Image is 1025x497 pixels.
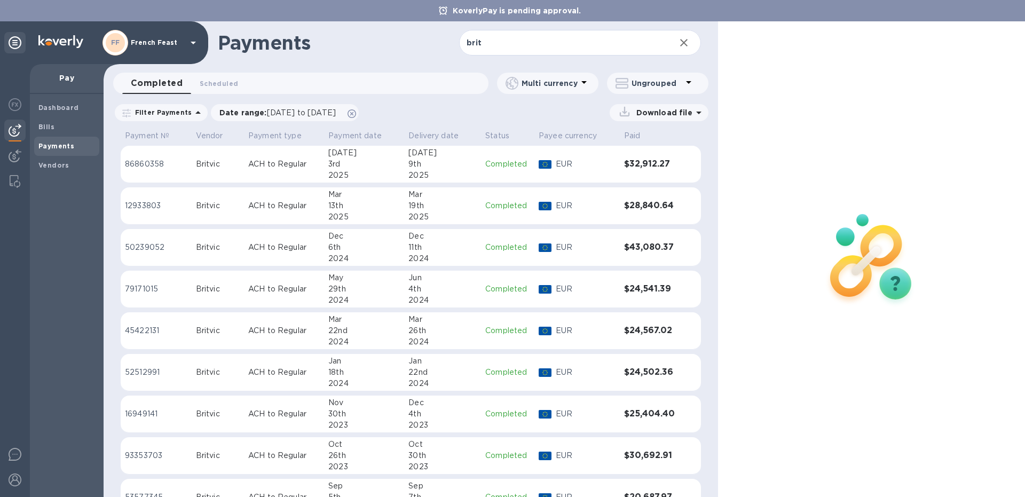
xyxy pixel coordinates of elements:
div: [DATE] [328,147,400,159]
div: Dec [328,231,400,242]
div: Britvic [196,450,240,461]
p: Completed [485,159,530,170]
span: [DATE] to [DATE] [267,108,336,117]
div: 2025 [328,170,400,181]
p: ACH to Regular [248,159,320,170]
div: Unpin categories [4,32,26,53]
p: ACH to Regular [248,408,320,420]
div: Jan [408,356,477,367]
p: 45422131 [125,325,187,336]
div: Britvic [196,408,240,420]
div: [DATE] [408,147,477,159]
h3: $28,840.64 [624,201,679,211]
p: ACH to Regular [248,242,320,253]
p: 52512991 [125,367,187,378]
p: ACH to Regular [248,367,320,378]
div: 11th [408,242,477,253]
p: Ungrouped [632,78,682,89]
div: 2025 [328,211,400,223]
p: Payment type [248,130,302,141]
p: Payment № [125,130,169,141]
img: Logo [38,35,83,48]
div: 2023 [328,461,400,472]
p: EUR [556,283,616,295]
div: Britvic [196,325,240,336]
div: Mar [408,314,477,325]
span: Vendor [196,130,237,141]
h3: $43,080.37 [624,242,679,253]
div: Sep [408,480,477,492]
div: Britvic [196,283,240,295]
div: 2024 [408,378,477,389]
span: Paid [624,130,655,141]
div: 2024 [408,253,477,264]
p: Payee currency [539,130,597,141]
p: Filter Payments [131,108,192,117]
div: 2025 [408,170,477,181]
p: 12933803 [125,200,187,211]
p: Completed [485,450,530,461]
span: Payment № [125,130,183,141]
p: Payment date [328,130,382,141]
span: Delivery date [408,130,472,141]
div: 19th [408,200,477,211]
span: Completed [131,76,183,91]
p: ACH to Regular [248,200,320,211]
div: 2023 [408,461,477,472]
p: Status [485,130,509,141]
h3: $30,692.91 [624,451,679,461]
p: KoverlyPay is pending approval. [447,5,587,16]
p: Paid [624,130,641,141]
h1: Payments [218,31,459,54]
div: 9th [408,159,477,170]
b: Vendors [38,161,69,169]
b: Payments [38,142,74,150]
div: 2024 [328,253,400,264]
p: 93353703 [125,450,187,461]
div: Britvic [196,367,240,378]
div: 2024 [328,378,400,389]
p: Completed [485,283,530,295]
b: Bills [38,123,54,131]
span: Payment date [328,130,396,141]
div: 2023 [328,420,400,431]
p: Completed [485,200,530,211]
p: Date range : [219,107,341,118]
p: ACH to Regular [248,450,320,461]
p: Delivery date [408,130,459,141]
p: EUR [556,200,616,211]
div: Sep [328,480,400,492]
div: 4th [408,283,477,295]
p: EUR [556,159,616,170]
p: Pay [38,73,95,83]
div: Nov [328,397,400,408]
div: May [328,272,400,283]
p: 50239052 [125,242,187,253]
b: FF [111,38,120,46]
p: Completed [485,408,530,420]
div: Mar [328,314,400,325]
p: Completed [485,367,530,378]
p: 79171015 [125,283,187,295]
span: Scheduled [200,78,238,89]
p: Vendor [196,130,223,141]
p: Download file [632,107,692,118]
div: 22nd [408,367,477,378]
div: 22nd [328,325,400,336]
p: EUR [556,367,616,378]
p: 16949141 [125,408,187,420]
p: Multi currency [522,78,578,89]
div: 3rd [328,159,400,170]
p: ACH to Regular [248,283,320,295]
p: French Feast [131,39,184,46]
h3: $24,567.02 [624,326,679,336]
p: Completed [485,325,530,336]
span: Payment type [248,130,316,141]
span: Status [485,130,523,141]
div: 18th [328,367,400,378]
div: 26th [328,450,400,461]
div: Dec [408,397,477,408]
h3: $24,541.39 [624,284,679,294]
div: Date range:[DATE] to [DATE] [211,104,359,121]
div: Britvic [196,200,240,211]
